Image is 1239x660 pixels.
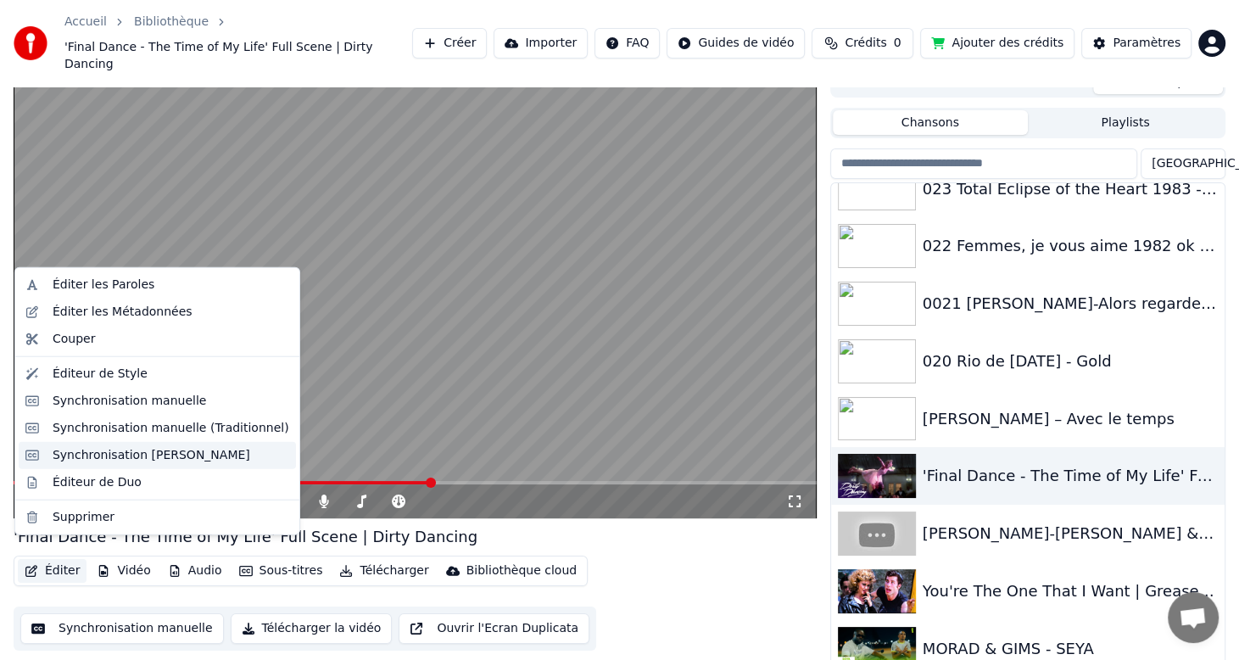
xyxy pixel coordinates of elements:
[64,14,412,73] nav: breadcrumb
[14,525,477,549] div: 'Final Dance - The Time of My Life' Full Scene | Dirty Dancing
[90,559,157,583] button: Vidéo
[232,559,330,583] button: Sous-titres
[923,177,1218,201] div: 023 Total Eclipse of the Heart 1983 - [PERSON_NAME]
[53,393,207,410] div: Synchronisation manuelle
[53,420,289,437] div: Synchronisation manuelle (Traditionnel)
[1113,35,1180,52] div: Paramètres
[833,110,1028,135] button: Chansons
[923,464,1218,488] div: 'Final Dance - The Time of My Life' Full Scene | Dirty Dancing
[53,366,148,383] div: Éditeur de Style
[14,26,47,60] img: youka
[20,613,224,644] button: Synchronisation manuelle
[845,35,886,52] span: Crédits
[894,35,901,52] span: 0
[53,474,142,491] div: Éditeur de Duo
[1028,110,1223,135] button: Playlists
[1081,28,1192,59] button: Paramètres
[64,14,107,31] a: Accueil
[53,447,250,464] div: Synchronisation [PERSON_NAME]
[594,28,660,59] button: FAQ
[923,407,1218,431] div: [PERSON_NAME] – Avec le temps
[18,559,87,583] button: Éditer
[494,28,588,59] button: Importer
[53,508,114,525] div: Supprimer
[466,562,577,579] div: Bibliothèque cloud
[134,14,209,31] a: Bibliothèque
[1168,592,1219,643] div: Ouvrir le chat
[412,28,487,59] button: Créer
[923,292,1218,316] div: 0021 [PERSON_NAME]-Alors regarde 1989
[64,39,412,73] span: 'Final Dance - The Time of My Life' Full Scene | Dirty Dancing
[332,559,435,583] button: Télécharger
[231,613,393,644] button: Télécharger la vidéo
[923,579,1218,603] div: You're The One That I Want | Grease | CLIP
[161,559,229,583] button: Audio
[812,28,913,59] button: Crédits0
[923,522,1218,545] div: [PERSON_NAME]-[PERSON_NAME] & [PERSON_NAME] - You're The One That I Want
[923,234,1218,258] div: 022 Femmes, je vous aime 1982 ok - [PERSON_NAME]
[920,28,1074,59] button: Ajouter des crédits
[53,331,95,348] div: Couper
[667,28,805,59] button: Guides de vidéo
[399,613,589,644] button: Ouvrir l'Ecran Duplicata
[923,350,1218,373] div: 020 Rio de [DATE] - Gold
[53,277,154,294] div: Éditer les Paroles
[53,304,193,321] div: Éditer les Métadonnées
